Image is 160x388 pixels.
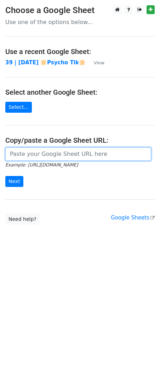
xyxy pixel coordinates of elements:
[94,60,104,65] small: View
[5,59,86,66] a: 39 | [DATE] 🔆Psycho Tik🔆
[5,18,155,26] p: Use one of the options below...
[5,136,155,145] h4: Copy/paste a Google Sheet URL:
[5,176,23,187] input: Next
[5,214,40,225] a: Need help?
[125,354,160,388] iframe: Chat Widget
[87,59,104,66] a: View
[5,162,78,167] small: Example: [URL][DOMAIN_NAME]
[5,5,155,16] h3: Choose a Google Sheet
[5,47,155,56] h4: Use a recent Google Sheet:
[111,214,155,221] a: Google Sheets
[5,147,151,161] input: Paste your Google Sheet URL here
[5,102,32,113] a: Select...
[5,88,155,96] h4: Select another Google Sheet:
